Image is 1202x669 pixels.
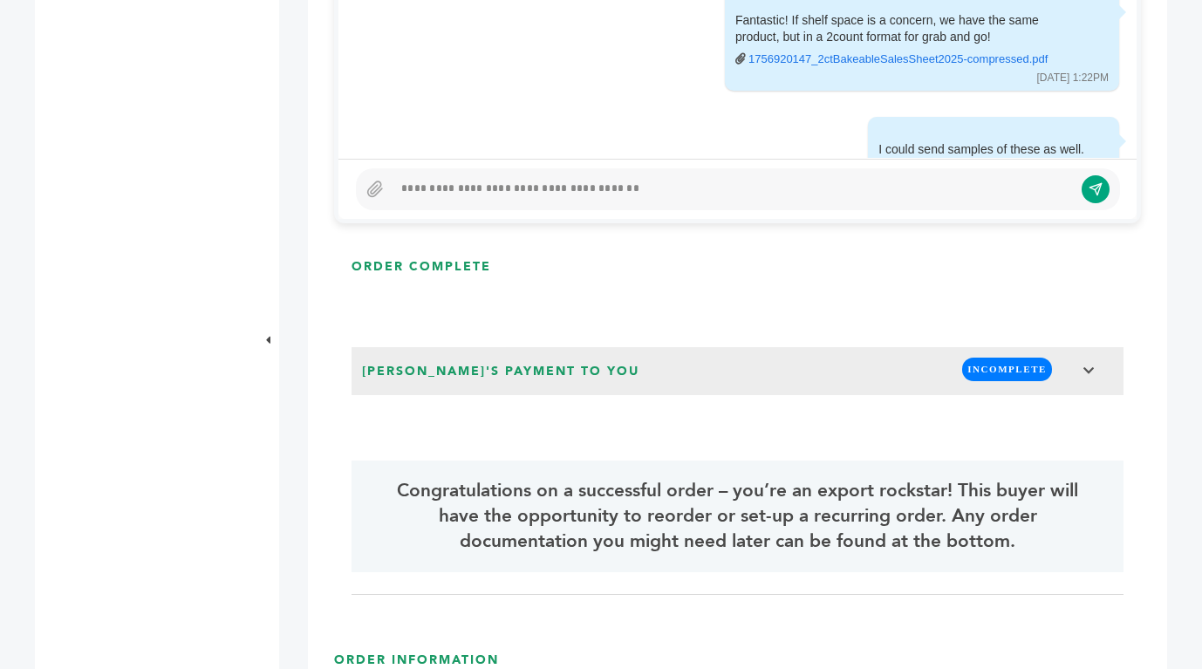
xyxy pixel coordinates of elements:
div: [DATE] 1:22PM [1037,71,1109,85]
a: 1756920147_2ctBakeableSalesSheet2025-compressed.pdf [748,51,1048,67]
span: Congratulations on a successful order – you’re an export rockstar! This buyer will have the oppor... [382,478,1092,554]
div: Fantastic! If shelf space is a concern, we have the same product, but in a 2count format for grab... [735,12,1084,68]
h3: ORDER COMPLETE [352,258,491,276]
span: INCOMPLETE [962,358,1052,381]
span: [PERSON_NAME]'s Payment to You [357,358,645,386]
div: I could send samples of these as well. [878,141,1084,159]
